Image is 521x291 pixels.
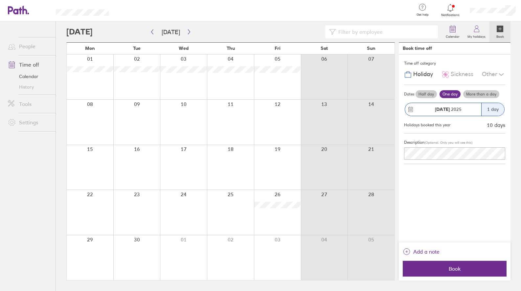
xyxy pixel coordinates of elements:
span: Dates [404,92,414,96]
span: Wed [179,46,189,51]
span: Description [404,140,424,145]
a: Calendar [442,21,464,42]
button: [DATE] 20251 day [404,99,505,119]
div: Other [482,68,505,81]
strong: [DATE] [435,106,450,112]
span: Sickness [451,71,473,78]
div: 1 day [481,103,504,116]
a: Settings [3,116,56,129]
div: Time off category [404,58,505,68]
a: Notifications [440,3,461,17]
a: My holidays [464,21,489,42]
span: Sun [367,46,375,51]
input: Filter by employee [336,26,434,38]
div: 10 days [487,122,505,128]
span: Fri [275,46,281,51]
span: Sat [321,46,328,51]
span: Thu [227,46,235,51]
a: People [3,40,56,53]
label: One day [440,90,461,98]
a: Book [489,21,510,42]
button: Book [403,261,507,277]
label: Calendar [442,33,464,39]
div: Holidays booked this year [404,123,451,127]
span: 2025 [435,107,462,112]
label: More than a day [463,90,499,98]
span: Mon [85,46,95,51]
span: Get help [412,13,433,17]
button: Add a note [403,246,440,257]
button: [DATE] [156,27,185,37]
a: History [3,82,56,92]
span: Add a note [413,246,440,257]
span: Notifications [440,13,461,17]
span: Tue [133,46,141,51]
span: Book [407,266,502,272]
span: Holiday [413,71,433,78]
span: (Optional. Only you will see this) [424,140,472,145]
a: Tools [3,97,56,111]
a: Calendar [3,71,56,82]
div: Book time off [403,46,432,51]
label: Book [492,33,508,39]
label: My holidays [464,33,489,39]
label: Half day [416,90,437,98]
a: Time off [3,58,56,71]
